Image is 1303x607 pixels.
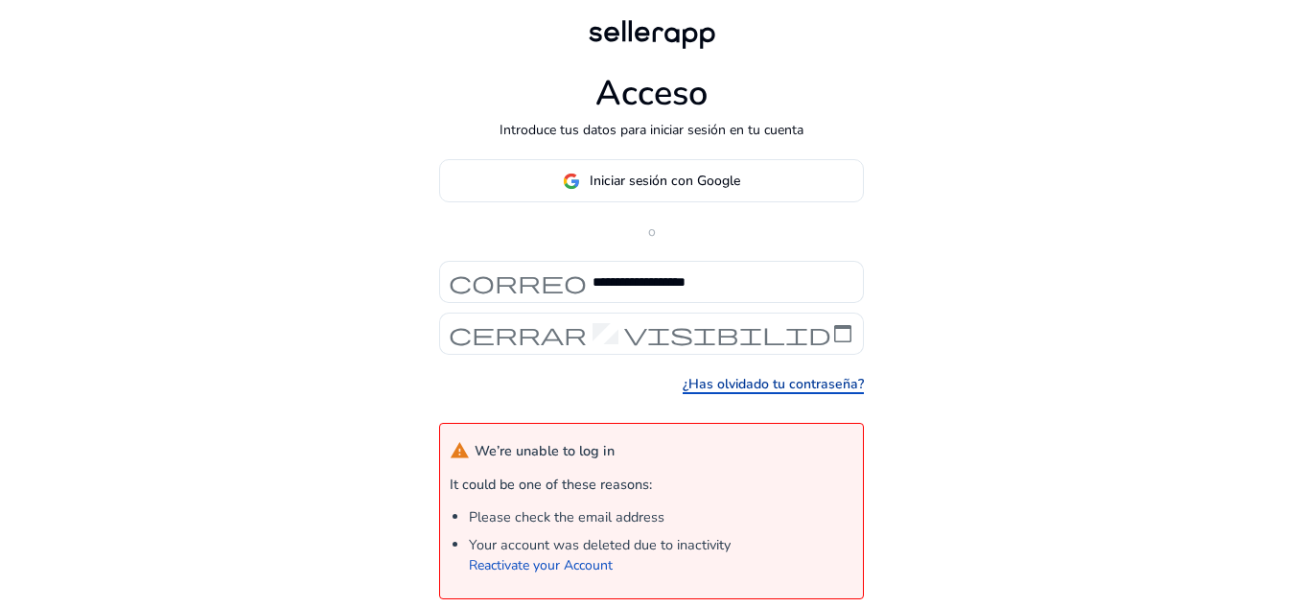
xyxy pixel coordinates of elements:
[469,556,613,574] a: Reactivate your Account
[595,70,708,117] font: Acceso
[449,268,587,295] font: correo
[450,441,615,461] h4: We’re unable to log in
[450,441,470,461] mat-icon: warning
[683,374,864,394] a: ¿Has olvidado tu contraseña?
[450,475,853,496] p: It could be one of these reasons:
[469,535,853,576] li: Your account was deleted due to inactivity
[624,320,854,347] font: visibilidad
[590,172,740,190] font: Iniciar sesión con Google
[563,173,580,190] img: google-logo.svg
[439,159,864,202] button: Iniciar sesión con Google
[449,320,587,347] font: cerrar
[648,222,656,241] font: o
[500,121,803,139] font: Introduce tus datos para iniciar sesión en tu cuenta
[683,375,864,393] font: ¿Has olvidado tu contraseña?
[469,507,853,528] li: Please check the email address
